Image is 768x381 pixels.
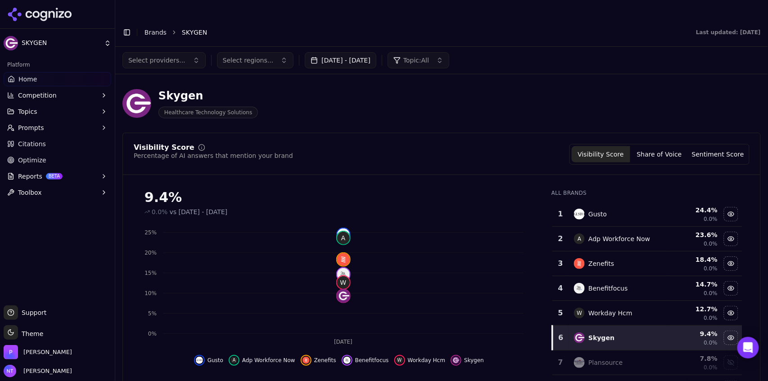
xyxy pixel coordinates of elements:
[724,281,738,296] button: Hide benefitfocus data
[4,365,72,377] button: Open user button
[724,355,738,370] button: Show plansource data
[158,107,258,118] span: Healthcare Technology Solutions
[4,345,72,359] button: Open organization switcher
[557,332,565,343] div: 6
[342,355,389,366] button: Hide benefitfocus data
[4,169,111,184] button: ReportsBETA
[574,209,585,220] img: gusto
[229,355,295,366] button: Hide adp workforce now data
[552,326,742,350] tr: 6skygenSkygen9.4%0.0%Hide skygen data
[337,290,350,302] img: skygen
[4,88,111,103] button: Competition
[552,350,742,375] tr: 7plansourcePlansource7.8%0.0%Show plansource data
[355,357,389,364] span: Benefitfocus
[669,329,718,338] div: 9.4 %
[4,185,111,200] button: Toolbox
[556,308,565,318] div: 5
[18,139,46,148] span: Citations
[724,232,738,246] button: Hide adp workforce now data
[303,357,310,364] img: zenefits
[337,268,350,281] img: benefitfocus
[18,156,46,165] span: Optimize
[669,305,718,314] div: 12.7 %
[588,309,632,318] div: Workday Hcm
[574,233,585,244] span: A
[152,207,168,216] span: 0.0%
[408,357,446,364] span: Workday Hcm
[4,365,16,377] img: Nate Tower
[182,28,207,37] span: SKYGEN
[704,290,718,297] span: 0.0%
[170,207,228,216] span: vs [DATE] - [DATE]
[704,265,718,272] span: 0.0%
[669,280,718,289] div: 14.7 %
[4,36,18,50] img: SKYGEN
[452,357,460,364] img: skygen
[18,91,57,100] span: Competition
[208,357,223,364] span: Gusto
[630,146,689,162] button: Share of Voice
[552,202,742,227] tr: 1gustoGusto24.4%0.0%Hide gusto data
[574,357,585,368] img: plansource
[396,357,403,364] span: W
[669,206,718,215] div: 24.4 %
[689,146,747,162] button: Sentiment Score
[305,52,376,68] button: [DATE] - [DATE]
[669,255,718,264] div: 18.4 %
[22,39,100,47] span: SKYGEN
[337,229,350,241] img: gusto
[334,339,352,345] tspan: [DATE]
[403,56,429,65] span: Topic: All
[4,345,18,359] img: Perrill
[23,348,72,356] span: Perrill
[588,259,614,268] div: Zenefits
[724,306,738,320] button: Hide workday hcm data
[394,355,446,366] button: Hide workday hcm data
[20,367,72,375] span: [PERSON_NAME]
[301,355,336,366] button: Hide zenefits data
[704,215,718,223] span: 0.0%
[704,314,718,322] span: 0.0%
[122,89,151,118] img: SKYGEN
[552,301,742,326] tr: 5WWorkday Hcm12.7%0.0%Hide workday hcm data
[724,256,738,271] button: Hide zenefits data
[704,364,718,371] span: 0.0%
[18,123,44,132] span: Prompts
[464,357,484,364] span: Skygen
[242,357,295,364] span: Adp Workforce Now
[588,358,623,367] div: Plansource
[669,230,718,239] div: 23.6 %
[337,253,350,266] img: zenefits
[704,240,718,247] span: 0.0%
[737,337,759,359] div: Open Intercom Messenger
[556,357,565,368] div: 7
[134,144,194,151] div: Visibility Score
[551,189,742,197] div: All Brands
[314,357,336,364] span: Zenefits
[337,232,350,244] span: A
[4,72,111,86] a: Home
[343,357,351,364] img: benefitfocus
[145,29,167,36] a: Brands
[145,290,157,296] tspan: 10%
[724,331,738,345] button: Hide skygen data
[18,107,37,116] span: Topics
[148,331,157,337] tspan: 0%
[134,151,293,160] div: Percentage of AI answers that mention your brand
[18,308,46,317] span: Support
[451,355,484,366] button: Hide skygen data
[230,357,238,364] span: A
[724,207,738,221] button: Hide gusto data
[18,172,42,181] span: Reports
[572,146,630,162] button: Visibility Score
[18,330,43,337] span: Theme
[148,310,157,317] tspan: 5%
[4,58,111,72] div: Platform
[696,29,761,36] div: Last updated: [DATE]
[556,283,565,294] div: 4
[18,188,42,197] span: Toolbox
[556,209,565,220] div: 1
[145,250,157,256] tspan: 20%
[18,75,37,84] span: Home
[145,229,157,236] tspan: 25%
